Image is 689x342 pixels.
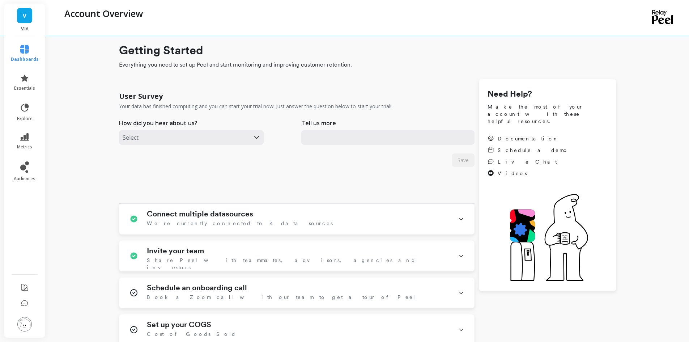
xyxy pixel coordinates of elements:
[498,158,557,165] span: Live Chat
[12,26,38,32] p: VIIA
[11,56,39,62] span: dashboards
[119,42,616,59] h1: Getting Started
[301,119,336,127] p: Tell us more
[498,135,559,142] span: Documentation
[488,103,608,125] span: Make the most of your account with these helpful resources.
[147,257,450,271] span: Share Peel with teammates, advisors, agencies and investors
[488,88,608,100] h1: Need Help?
[147,220,333,227] span: We're currently connected to 4 data sources
[17,144,32,150] span: metrics
[119,91,163,101] h1: User Survey
[488,170,569,177] a: Videos
[14,176,35,182] span: audiences
[64,7,143,20] p: Account Overview
[498,147,569,154] span: Schedule a demo
[119,119,197,127] p: How did you hear about us?
[119,103,391,110] p: Your data has finished computing and you can start your trial now! Just answer the question below...
[23,12,26,20] span: V
[119,60,616,69] span: Everything you need to set up Peel and start monitoring and improving customer retention.
[147,246,204,255] h1: Invite your team
[498,170,527,177] span: Videos
[488,135,569,142] a: Documentation
[147,294,416,301] span: Book a Zoom call with our team to get a tour of Peel
[147,210,253,218] h1: Connect multiple datasources
[17,116,33,122] span: explore
[147,320,211,329] h1: Set up your COGS
[488,147,569,154] a: Schedule a demo
[147,330,236,338] span: Cost of Goods Sold
[17,317,32,332] img: profile picture
[14,85,35,91] span: essentials
[147,283,247,292] h1: Schedule an onboarding call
